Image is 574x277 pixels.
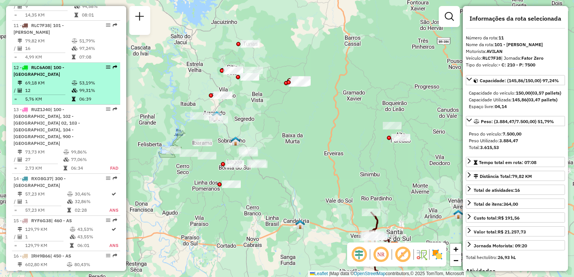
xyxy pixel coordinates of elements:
[482,55,501,61] strong: RLC7F38
[106,107,110,111] em: Opções
[31,176,52,181] span: RXO8G37
[498,35,504,41] strong: 11
[469,96,562,103] div: Capacidade Utilizada:
[212,111,222,120] img: Arroio do Tigre
[79,37,117,45] td: 51,79%
[14,206,17,214] td: =
[77,242,109,249] td: 06:01
[193,139,212,146] div: Atividade não roteirizada - LANCHERIA GLANZEL
[291,78,310,85] div: Atividade não roteirizada - Diane torrel
[106,218,110,223] em: Opções
[498,229,526,235] strong: R$ 21.257,73
[466,199,565,209] a: Total de itens:364,00
[498,254,516,260] strong: 26,93 hL
[18,199,22,204] i: Total de Atividades
[292,78,310,85] div: Atividade não roteirizada - 34.098.888 ROGERIO NOGUEIRA DO AMARAL
[383,122,402,129] div: Atividade não roteirizada - ROSANE BECHERT
[71,164,102,172] td: 06:34
[72,97,76,101] i: Tempo total em rota
[82,11,117,19] td: 08:01
[466,15,565,22] h4: Informações da rota selecionada
[466,240,565,250] a: Jornada Motorista: 09:20
[469,144,562,151] div: Total:
[113,176,117,181] em: Rota exportada
[240,73,259,81] div: Atividade não roteirizada - SIRLEI LANCHES
[25,190,67,198] td: 57,23 KM
[77,233,109,241] td: 43,55%
[469,137,562,144] div: Peso Utilizado:
[113,218,117,223] em: Rota exportada
[450,255,461,266] a: Zoom out
[394,245,412,263] span: Exibir rótulo
[79,45,117,52] td: 97,24%
[329,271,330,276] span: |
[113,253,117,258] em: Rota exportada
[63,157,69,162] i: % de utilização da cubagem
[512,173,532,179] span: 79,82 KM
[31,65,50,70] span: RLC6A08
[67,199,73,204] i: % de utilização da cubagem
[63,150,69,154] i: % de utilização do peso
[390,241,399,251] img: CDD Santa Cruz do Sul
[480,145,499,150] strong: 3.615,53
[113,107,117,111] em: Rota exportada
[466,87,565,113] div: Capacidade: (145,86/150,00) 97,24%
[18,4,22,9] i: Total de Atividades
[512,97,527,102] strong: 145,86
[198,152,216,160] div: Atividade não roteirizada - MINE MERCADO BUENO
[479,160,536,165] span: Tempo total em rota: 07:08
[102,164,119,172] td: FAD
[466,48,565,55] div: Motorista:
[25,198,67,205] td: 1
[70,227,76,232] i: % de utilização do peso
[209,116,228,123] div: Atividade não roteirizada - DIONE FERNANDO DOS S
[466,116,565,126] a: Peso: (3.884,47/7.500,00) 51,79%
[350,245,368,263] span: Ocultar deslocamento
[67,208,71,212] i: Tempo total em rota
[291,79,310,86] div: Atividade não roteirizada - JUSSARA APARECIDA TA
[14,95,17,103] td: =
[466,185,565,195] a: Total de atividades:16
[499,138,518,143] strong: 3.884,47
[247,160,266,167] div: Atividade não roteirizada - RODRIGO BERNARDI 039
[521,55,544,61] strong: Fator Zero
[225,160,244,168] div: Atividade não roteirizada - MARISANE GOMES
[106,23,110,27] em: Opções
[292,78,311,86] div: Atividade não roteirizada - ERI LOPES DE LIMA
[14,65,64,77] span: 12 -
[292,76,311,84] div: Atividade não roteirizada - GABRIEL SPENGLER
[74,206,109,214] td: 02:28
[466,226,565,236] a: Valor total:R$ 21.257,73
[14,218,72,223] span: 15 -
[132,9,147,26] a: Nova sessão e pesquisa
[466,75,565,85] a: Capacidade: (145,86/150,00) 97,24%
[498,62,535,68] strong: - C: 210 - P: 7500
[453,244,458,254] span: +
[14,45,17,52] td: /
[162,146,181,154] div: Atividade não roteirizada - MAIRA MUNDT
[67,192,73,196] i: % de utilização do peso
[18,81,22,85] i: Distância Total
[14,176,66,188] span: 14 -
[31,253,50,259] span: IRH9B66
[431,248,443,260] img: Exibir/Ocultar setores
[18,192,22,196] i: Distância Total
[14,233,17,241] td: /
[67,271,73,275] i: % de utilização da cubagem
[474,173,532,180] div: Distância Total:
[25,156,63,163] td: 27
[239,149,258,157] div: Atividade não roteirizada - LANCHERIA E BAR DEVINO LANCHES LTDA
[391,134,410,142] div: Atividade não roteirizada - EDACIR M. GRASEL e C
[25,148,63,156] td: 73,73 KM
[466,41,565,48] div: Nome da rota:
[18,46,22,51] i: Total de Atividades
[530,90,561,96] strong: (03,57 pallets)
[498,215,520,221] strong: R$ 191,56
[474,229,526,235] div: Valor total:
[466,254,565,261] div: Total hectolitro:
[25,233,69,241] td: 1
[25,261,66,268] td: 602,80 KM
[466,157,565,167] a: Tempo total em rota: 07:08
[480,78,559,83] span: Capacidade: (145,86/150,00) 97,24%
[466,268,565,275] h4: Atividades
